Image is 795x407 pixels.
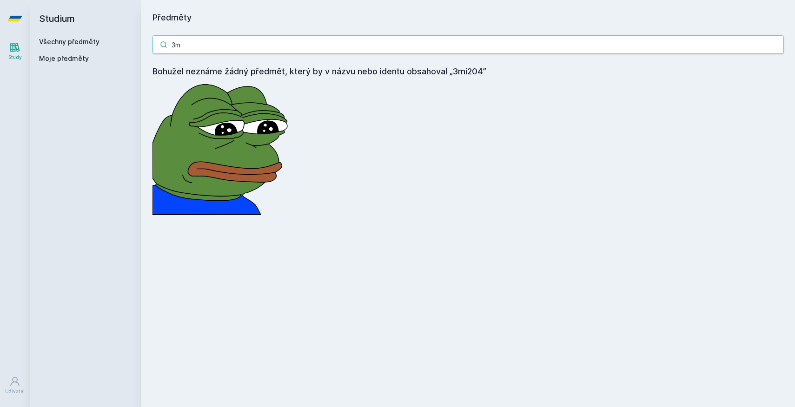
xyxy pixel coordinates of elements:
[2,37,28,66] a: Study
[152,35,784,54] input: Název nebo ident předmětu…
[2,371,28,400] a: Uživatel
[8,54,22,61] div: Study
[39,54,89,63] span: Moje předměty
[152,11,784,24] h1: Předměty
[39,38,99,46] a: Všechny předměty
[152,65,784,78] h4: Bohužel neznáme žádný předmět, který by v názvu nebo identu obsahoval „3mi204”
[5,388,25,395] div: Uživatel
[152,78,292,215] img: error_picture.png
